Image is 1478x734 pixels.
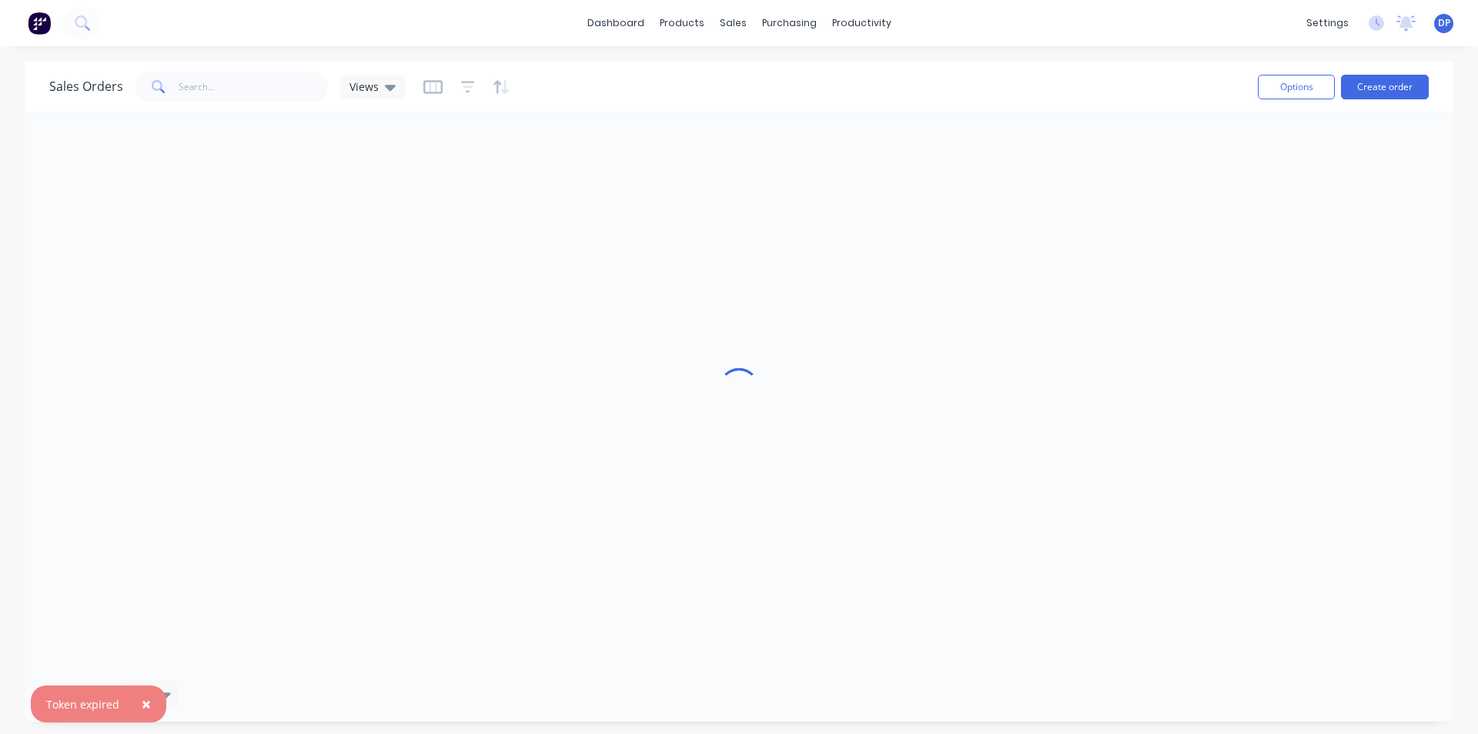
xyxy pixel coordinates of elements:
[142,693,151,715] span: ×
[712,12,754,35] div: sales
[179,72,329,102] input: Search...
[1438,16,1450,30] span: DP
[652,12,712,35] div: products
[349,79,379,95] span: Views
[49,79,123,94] h1: Sales Orders
[1341,75,1429,99] button: Create order
[126,685,166,722] button: Close
[824,12,899,35] div: productivity
[1258,75,1335,99] button: Options
[1299,12,1356,35] div: settings
[46,696,119,712] div: Token expired
[28,12,51,35] img: Factory
[580,12,652,35] a: dashboard
[754,12,824,35] div: purchasing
